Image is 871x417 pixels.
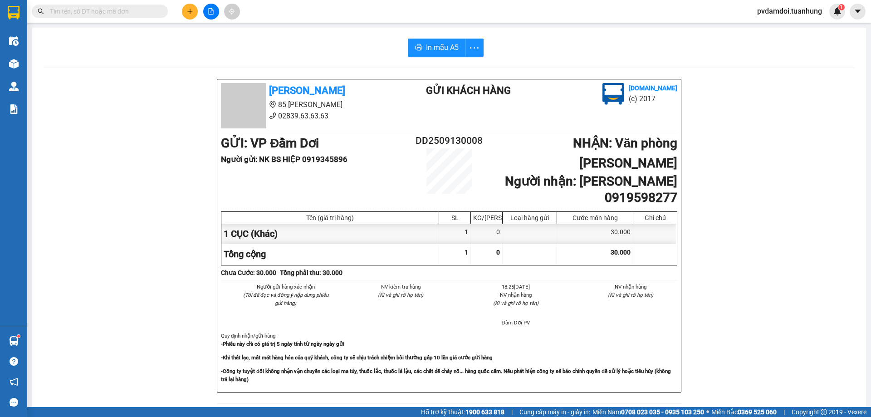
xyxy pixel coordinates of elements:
[469,319,563,327] li: Đầm Dơi PV
[469,283,563,291] li: 18:25[DATE]
[611,249,631,256] span: 30.000
[229,8,235,15] span: aim
[439,224,471,244] div: 1
[221,110,390,122] li: 02839.63.63.63
[415,44,422,52] span: printer
[854,7,862,15] span: caret-down
[629,84,677,92] b: [DOMAIN_NAME]
[557,224,633,244] div: 30.000
[636,214,675,221] div: Ghi chú
[465,39,484,57] button: more
[559,214,631,221] div: Cước món hàng
[519,407,590,417] span: Cung cấp máy in - giấy in:
[738,408,777,416] strong: 0369 525 060
[10,398,18,407] span: message
[465,249,468,256] span: 1
[221,224,439,244] div: 1 CỤC (Khác)
[584,283,678,291] li: NV nhận hàng
[50,6,157,16] input: Tìm tên, số ĐT hoặc mã đơn
[496,249,500,256] span: 0
[10,357,18,366] span: question-circle
[221,368,671,383] strong: -Công ty tuyệt đối không nhận vận chuyển các loại ma túy, thuốc lắc, thuốc lá lậu, các chất dễ ch...
[38,8,44,15] span: search
[182,4,198,20] button: plus
[10,378,18,386] span: notification
[621,408,704,416] strong: 0708 023 035 - 0935 103 250
[221,341,344,347] strong: -Phiếu này chỉ có giá trị 5 ngày tính từ ngày ngày gửi
[9,336,19,346] img: warehouse-icon
[602,83,624,105] img: logo.jpg
[269,85,345,96] b: [PERSON_NAME]
[783,407,785,417] span: |
[9,82,19,91] img: warehouse-icon
[221,155,347,164] b: Người gửi : NK BS HIỆP 0919345896
[706,410,709,414] span: ⚪️
[505,214,554,221] div: Loại hàng gửi
[421,407,504,417] span: Hỗ trợ kỹ thuật:
[208,8,214,15] span: file-add
[426,42,459,53] span: In mẫu A5
[505,174,677,205] b: Người nhận : [PERSON_NAME] 0919598277
[592,407,704,417] span: Miền Nam
[280,269,343,276] b: Tổng phải thu: 30.000
[239,283,333,291] li: Người gửi hàng xác nhận
[426,85,511,96] b: Gửi khách hàng
[465,408,504,416] strong: 1900 633 818
[269,112,276,119] span: phone
[224,249,266,260] span: Tổng cộng
[221,354,493,361] strong: -Khi thất lạc, mất mát hàng hóa của quý khách, công ty sẽ chịu trách nhiệm bồi thường gấp 10 lần ...
[469,291,563,299] li: NV nhận hàng
[441,214,468,221] div: SL
[224,4,240,20] button: aim
[466,42,483,54] span: more
[850,4,866,20] button: caret-down
[471,224,503,244] div: 0
[511,407,513,417] span: |
[750,5,829,17] span: pvdamdoi.tuanhung
[473,214,500,221] div: KG/[PERSON_NAME]
[221,136,319,151] b: GỬI : VP Đầm Dơi
[221,99,390,110] li: 85 [PERSON_NAME]
[378,292,423,298] i: (Kí và ghi rõ họ tên)
[221,269,276,276] b: Chưa Cước : 30.000
[354,283,448,291] li: NV kiểm tra hàng
[17,335,20,338] sup: 1
[8,6,20,20] img: logo-vxr
[221,332,677,383] div: Quy định nhận/gửi hàng :
[838,4,845,10] sup: 1
[711,407,777,417] span: Miền Bắc
[493,300,538,306] i: (Kí và ghi rõ họ tên)
[224,214,436,221] div: Tên (giá trị hàng)
[629,93,677,104] li: (c) 2017
[573,136,677,171] b: NHẬN : Văn phòng [PERSON_NAME]
[408,39,466,57] button: printerIn mẫu A5
[203,4,219,20] button: file-add
[187,8,193,15] span: plus
[608,292,653,298] i: (Kí và ghi rõ họ tên)
[9,104,19,114] img: solution-icon
[269,101,276,108] span: environment
[9,59,19,69] img: warehouse-icon
[243,292,328,306] i: (Tôi đã đọc và đồng ý nộp dung phiếu gửi hàng)
[411,133,487,148] h2: DD2509130008
[9,36,19,46] img: warehouse-icon
[821,409,827,415] span: copyright
[840,4,843,10] span: 1
[833,7,842,15] img: icon-new-feature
